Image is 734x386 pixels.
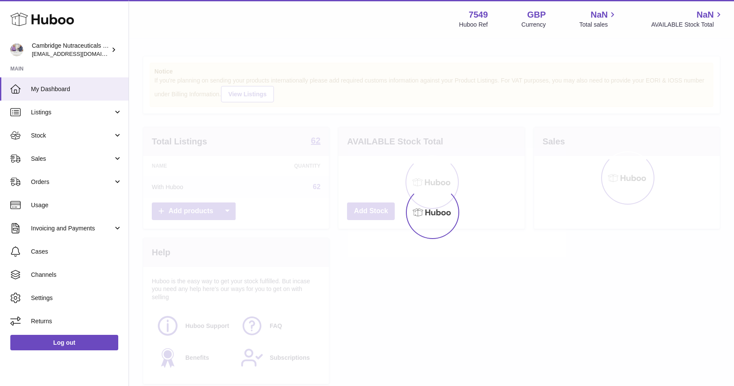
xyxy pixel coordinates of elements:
[31,294,122,302] span: Settings
[31,178,113,186] span: Orders
[31,248,122,256] span: Cases
[31,317,122,325] span: Returns
[31,224,113,233] span: Invoicing and Payments
[459,21,488,29] div: Huboo Ref
[32,42,109,58] div: Cambridge Nutraceuticals Ltd
[31,108,113,116] span: Listings
[31,85,122,93] span: My Dashboard
[10,335,118,350] a: Log out
[31,201,122,209] span: Usage
[651,9,724,29] a: NaN AVAILABLE Stock Total
[579,9,617,29] a: NaN Total sales
[32,50,126,57] span: [EMAIL_ADDRESS][DOMAIN_NAME]
[527,9,546,21] strong: GBP
[469,9,488,21] strong: 7549
[10,43,23,56] img: qvc@camnutra.com
[590,9,608,21] span: NaN
[522,21,546,29] div: Currency
[31,271,122,279] span: Channels
[579,21,617,29] span: Total sales
[651,21,724,29] span: AVAILABLE Stock Total
[31,155,113,163] span: Sales
[697,9,714,21] span: NaN
[31,132,113,140] span: Stock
